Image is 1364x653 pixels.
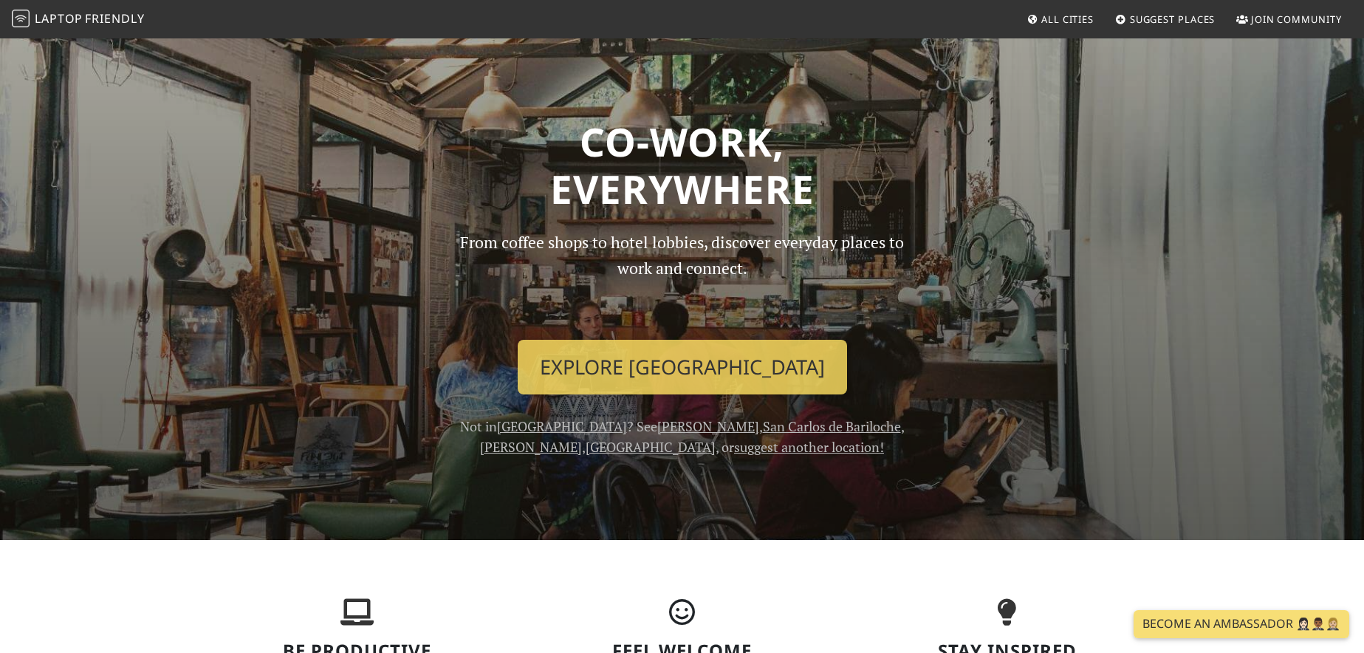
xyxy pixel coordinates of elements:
span: Suggest Places [1130,13,1216,26]
span: Laptop [35,10,83,27]
p: From coffee shops to hotel lobbies, discover everyday places to work and connect. [448,230,917,328]
a: San Carlos de Bariloche [763,417,901,435]
a: Become an Ambassador 🤵🏻‍♀️🤵🏾‍♂️🤵🏼‍♀️ [1134,610,1349,638]
a: Join Community [1230,6,1348,33]
a: [PERSON_NAME] [657,417,759,435]
a: Explore [GEOGRAPHIC_DATA] [518,340,847,394]
a: [GEOGRAPHIC_DATA] [586,438,716,456]
span: Not in ? See , , , , or [460,417,905,457]
a: LaptopFriendly LaptopFriendly [12,7,145,33]
span: Join Community [1251,13,1342,26]
img: LaptopFriendly [12,10,30,27]
a: [GEOGRAPHIC_DATA] [497,417,627,435]
a: All Cities [1021,6,1100,33]
a: [PERSON_NAME] [480,438,582,456]
a: suggest another location! [734,438,884,456]
span: Friendly [85,10,144,27]
span: All Cities [1041,13,1094,26]
a: Suggest Places [1109,6,1221,33]
h1: Co-work, Everywhere [204,118,1161,212]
